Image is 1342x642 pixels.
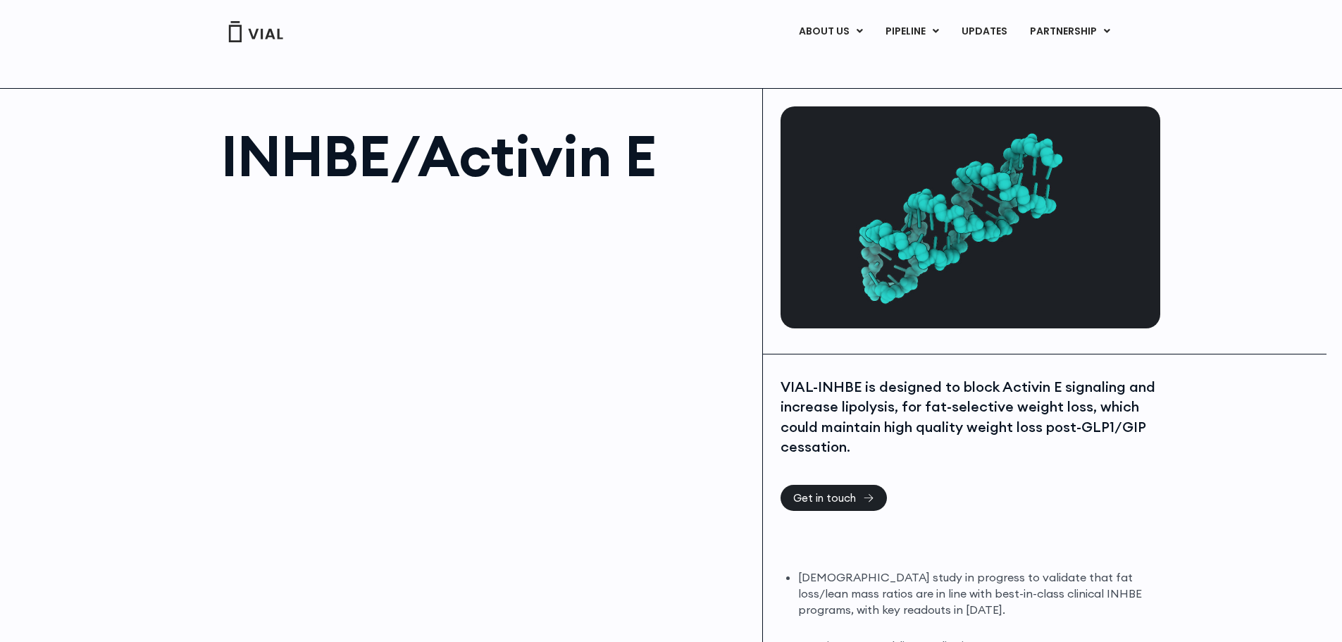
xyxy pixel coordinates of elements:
img: Vial Logo [228,21,284,42]
span: Get in touch [793,493,856,503]
h1: INHBE/Activin E [221,128,749,184]
div: VIAL-INHBE is designed to block Activin E signaling and increase lipolysis, for fat-selective wei... [781,377,1157,457]
a: PIPELINEMenu Toggle [874,20,950,44]
a: ABOUT USMenu Toggle [788,20,874,44]
a: UPDATES [950,20,1018,44]
li: [DEMOGRAPHIC_DATA] study in progress to validate that fat loss/lean mass ratios are in line with ... [798,569,1157,618]
a: PARTNERSHIPMenu Toggle [1019,20,1122,44]
a: Get in touch [781,485,887,511]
